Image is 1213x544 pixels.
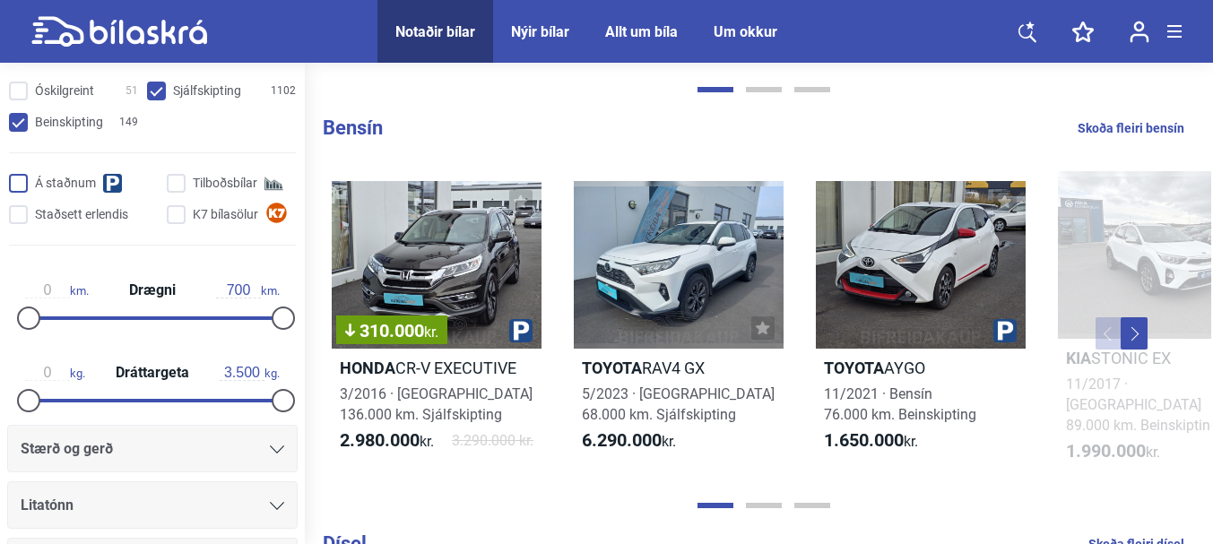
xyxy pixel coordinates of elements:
button: Page 3 [794,87,830,92]
span: 310.000 [345,322,438,340]
span: kr. [1066,441,1160,462]
span: 51 [126,82,138,100]
span: 11/2021 · Bensín 76.000 km. Beinskipting [824,385,976,423]
img: user-login.svg [1130,21,1149,43]
b: Toyota [824,358,884,377]
span: Staðsett erlendis [35,205,128,224]
button: Page 1 [697,87,733,92]
span: km. [25,282,89,298]
a: Um okkur [714,23,777,40]
b: Toyota [582,358,642,377]
b: Kia [1066,349,1091,367]
button: Next [1121,317,1148,350]
span: Sjálfskipting [173,82,241,100]
span: Stærð og gerð [21,436,113,462]
span: 1102 [271,82,296,100]
span: Dráttargeta [111,366,194,380]
button: Page 2 [746,503,782,508]
h2: AYGO [816,358,1026,378]
h2: CR-V EXECUTIVE [332,358,542,378]
span: Tilboðsbílar [193,174,257,193]
span: 3.290.000 kr. [452,430,533,452]
b: 2.980.000 [340,429,420,451]
span: kr. [582,430,676,452]
b: Honda [340,358,395,377]
button: Page 3 [794,503,830,508]
button: Page 1 [697,503,733,508]
span: Beinskipting [35,113,103,132]
h2: RAV4 GX [574,358,784,378]
span: 149 [119,113,138,132]
b: Bensín [323,117,383,139]
span: Litatónn [21,493,74,518]
button: Page 2 [746,87,782,92]
a: ToyotaRAV4 GX5/2023 · [GEOGRAPHIC_DATA]68.000 km. Sjálfskipting6.290.000kr. [574,171,784,479]
a: Notaðir bílar [395,23,475,40]
a: 310.000kr.HondaCR-V EXECUTIVE3/2016 · [GEOGRAPHIC_DATA]136.000 km. Sjálfskipting2.980.000kr.3.290... [332,171,542,479]
span: 3/2016 · [GEOGRAPHIC_DATA] 136.000 km. Sjálfskipting [340,385,533,423]
span: K7 bílasölur [193,205,258,224]
b: 1.650.000 [824,429,904,451]
span: Á staðnum [35,174,96,193]
a: Allt um bíla [605,23,678,40]
a: Nýir bílar [511,23,569,40]
b: 1.990.000 [1066,440,1146,462]
span: Drægni [125,283,180,298]
span: km. [216,282,280,298]
button: Previous [1096,317,1122,350]
span: kr. [340,430,434,452]
span: kr. [424,324,438,341]
a: Skoða fleiri bensín [1078,117,1184,140]
b: 6.290.000 [582,429,662,451]
span: kg. [25,365,85,381]
span: kr. [824,430,918,452]
span: 5/2023 · [GEOGRAPHIC_DATA] 68.000 km. Sjálfskipting [582,385,775,423]
a: ToyotaAYGO11/2021 · Bensín76.000 km. Beinskipting1.650.000kr. [816,171,1026,479]
span: Óskilgreint [35,82,94,100]
span: kg. [220,365,280,381]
